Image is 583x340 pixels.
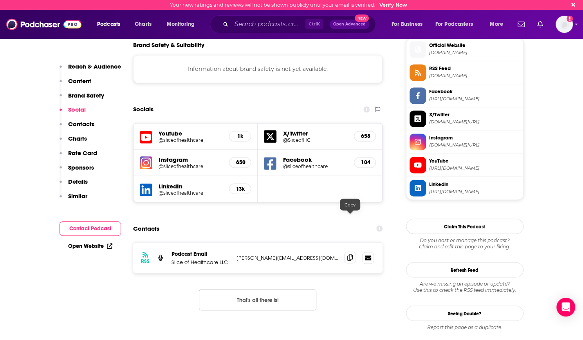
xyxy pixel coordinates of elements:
a: Seeing Double? [406,306,523,321]
div: Report this page as a duplicate. [406,324,523,330]
a: Charts [130,18,156,31]
h5: 658 [361,133,369,139]
button: Reach & Audience [60,63,121,77]
a: Linkedin[URL][DOMAIN_NAME] [410,180,520,196]
button: Sponsors [60,164,94,178]
span: https://www.youtube.com/@sliceofhealthcare [429,165,520,171]
div: Open Intercom Messenger [556,298,575,316]
h5: 1k [236,133,244,139]
p: Slice of Healthcare LLC [171,259,230,265]
h5: X/Twitter [283,130,348,137]
span: Instagram [429,134,520,141]
span: Logged in as bria.marlowe [556,16,573,33]
button: Show profile menu [556,16,573,33]
span: instagram.com/sliceofhealthcare [429,142,520,148]
div: Search podcasts, credits, & more... [217,15,383,33]
span: Podcasts [97,19,120,30]
p: Brand Safety [68,92,104,99]
a: X/Twitter[DOMAIN_NAME][URL] [410,110,520,127]
span: https://www.linkedin.com/company/sliceofhealthcare [429,188,520,194]
a: @sliceofhealthcare [159,163,223,169]
p: Details [68,178,88,185]
h5: @sliceofhealthcare [159,190,223,195]
button: open menu [386,18,432,31]
h5: Instagram [159,156,223,163]
div: Information about brand safety is not yet available. [133,55,383,83]
button: open menu [484,18,513,31]
button: Contacts [60,120,94,135]
button: Content [60,77,91,92]
h5: 13k [236,185,244,192]
a: Show notifications dropdown [514,18,528,31]
button: open menu [161,18,205,31]
span: Monitoring [167,19,195,30]
input: Search podcasts, credits, & more... [231,18,305,31]
button: open menu [92,18,130,31]
button: Rate Card [60,149,97,164]
h2: Socials [133,102,153,117]
button: Charts [60,135,87,149]
span: Do you host or manage this podcast? [406,237,523,243]
span: Linkedin [429,181,520,188]
p: Sponsors [68,164,94,171]
img: Podchaser - Follow, Share and Rate Podcasts [6,17,81,32]
span: Ctrl K [305,19,323,29]
span: twitter.com/SliceofHC [429,119,520,125]
button: Nothing here. [199,289,316,310]
h2: Brand Safety & Suitability [133,41,204,49]
span: https://www.facebook.com/sliceofhealthcare [429,96,520,102]
p: Rate Card [68,149,97,157]
div: Claim and edit this page to your liking. [406,237,523,250]
img: iconImage [140,156,152,169]
h5: 104 [361,159,369,166]
span: Charts [135,19,152,30]
a: YouTube[URL][DOMAIN_NAME] [410,157,520,173]
span: YouTube [429,157,520,165]
h5: LinkedIn [159,182,223,190]
h5: Youtube [159,130,223,137]
a: Facebook[URL][DOMAIN_NAME] [410,87,520,104]
h2: Contacts [133,221,159,236]
a: @sliceofhealthcare [159,137,223,143]
span: Official Website [429,42,520,49]
svg: Email not verified [567,16,573,22]
p: [PERSON_NAME][EMAIL_ADDRESS][DOMAIN_NAME] [236,254,338,261]
button: Social [60,106,86,120]
a: Official Website[DOMAIN_NAME] [410,41,520,58]
span: For Business [392,19,422,30]
span: For Podcasters [435,19,473,30]
span: sliceofhealthcare.com [429,50,520,56]
a: Show notifications dropdown [534,18,546,31]
img: User Profile [556,16,573,33]
a: Verify Now [379,2,407,8]
span: Open Advanced [333,22,366,26]
a: Open Website [68,243,112,250]
button: Contact Podcast [60,221,121,236]
h5: Facebook [283,156,348,163]
div: Your new ratings and reviews will not be shown publicly until your email is verified. [170,2,407,8]
span: More [490,19,503,30]
button: Details [60,178,88,192]
div: Are we missing an episode or update? Use this to check the RSS feed immediately. [406,280,523,293]
span: RSS Feed [429,65,520,72]
a: @SliceofHC [283,137,348,143]
p: Contacts [68,120,94,128]
p: Podcast Email [171,250,230,257]
button: Open AdvancedNew [330,20,369,29]
a: @sliceofhealthcare [283,163,348,169]
p: Social [68,106,86,113]
h5: 650 [236,159,244,166]
button: Brand Safety [60,92,104,106]
span: Facebook [429,88,520,95]
button: Refresh Feed [406,262,523,277]
button: Claim This Podcast [406,219,523,234]
p: Reach & Audience [68,63,121,70]
p: Charts [68,135,87,142]
a: Instagram[DOMAIN_NAME][URL] [410,134,520,150]
div: Copy [340,199,360,210]
span: New [355,14,369,22]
